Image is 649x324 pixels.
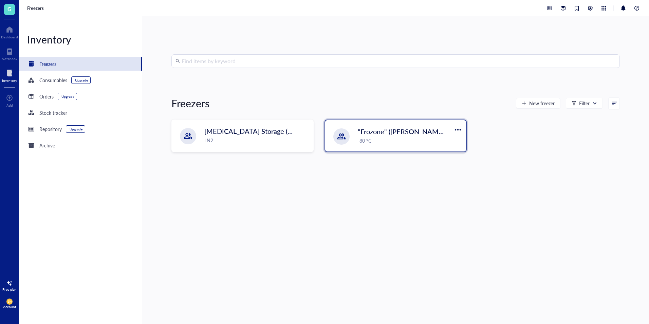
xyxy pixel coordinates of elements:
a: Archive [19,139,142,152]
div: Freezers [39,60,56,68]
a: Freezers [27,5,45,11]
div: Inventory [19,33,142,46]
a: Stock tracker [19,106,142,120]
div: Repository [39,125,62,133]
span: New freezer [529,101,555,106]
div: Consumables [39,76,67,84]
span: "Frozone" ([PERSON_NAME]/[PERSON_NAME]) [358,127,504,136]
a: Notebook [2,46,17,61]
a: Dashboard [1,24,18,39]
div: Upgrade [75,78,88,82]
a: OrdersUpgrade [19,90,142,103]
div: Freezers [171,96,209,110]
div: Add [6,103,13,107]
div: Upgrade [61,94,74,98]
div: Free plan [2,287,17,291]
span: G [7,4,12,13]
span: [MEDICAL_DATA] Storage ([PERSON_NAME]/[PERSON_NAME]) [204,126,401,136]
div: Inventory [2,78,17,83]
a: Inventory [2,68,17,83]
button: New freezer [516,98,560,109]
div: Upgrade [70,127,82,131]
a: RepositoryUpgrade [19,122,142,136]
div: Orders [39,93,54,100]
div: Notebook [2,57,17,61]
a: Freezers [19,57,142,71]
span: EM [8,300,11,303]
div: Dashboard [1,35,18,39]
div: Stock tracker [39,109,67,116]
div: Archive [39,142,55,149]
div: Filter [579,100,590,107]
div: Account [3,305,16,309]
div: -80 °C [358,137,462,144]
a: ConsumablesUpgrade [19,73,142,87]
div: LN2 [204,137,309,144]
